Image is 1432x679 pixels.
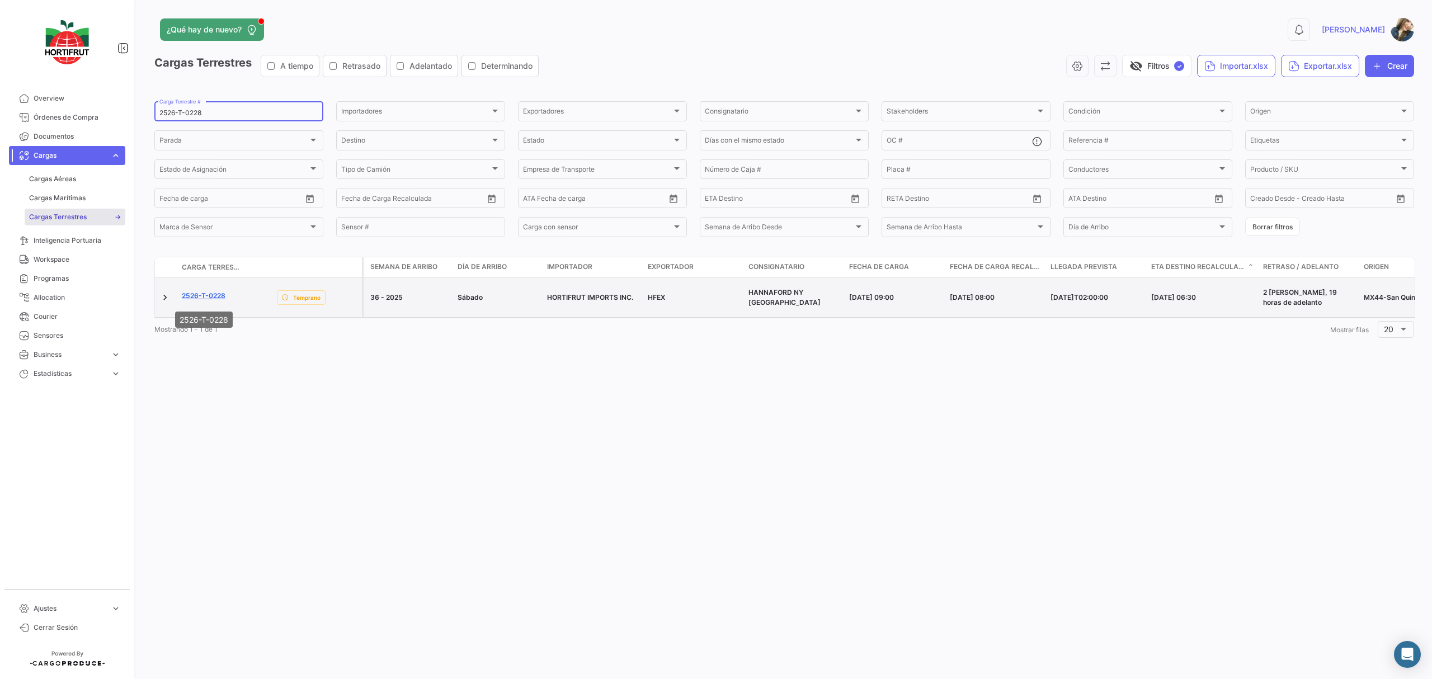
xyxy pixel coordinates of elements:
[34,331,121,341] span: Sensores
[342,60,380,72] span: Retrasado
[1174,61,1184,71] span: ✓
[34,293,121,303] span: Allocation
[481,60,533,72] span: Determinando
[9,127,125,146] a: Documentos
[34,350,106,360] span: Business
[849,293,894,301] span: [DATE] 09:00
[9,326,125,345] a: Sensores
[1263,262,1339,272] span: Retraso / Adelanto
[887,109,1035,117] span: Stakeholders
[159,292,171,303] a: Expand/Collapse Row
[1029,190,1045,207] button: Open calendar
[1322,24,1385,35] span: [PERSON_NAME]
[341,196,361,204] input: Desde
[566,196,635,204] input: ATD Hasta
[847,190,864,207] button: Open calendar
[733,196,802,204] input: Hasta
[34,274,121,284] span: Programas
[25,171,125,187] a: Cargas Aéreas
[748,288,821,307] span: HANNAFORD NY DC
[523,196,558,204] input: ATD Desde
[1068,196,1103,204] input: ATA Desde
[9,231,125,250] a: Inteligencia Portuaria
[1129,59,1143,73] span: visibility_off
[34,254,121,265] span: Workspace
[364,257,453,277] datatable-header-cell: Semana de Arribo
[547,293,633,301] span: HORTIFRUT IMPORTS INC.
[543,257,643,277] datatable-header-cell: Importador
[272,263,362,272] datatable-header-cell: Estado de Envio
[341,167,490,175] span: Tipo de Camión
[1051,293,1108,301] span: 2025-09-09T02:00:00
[369,196,438,204] input: Hasta
[9,89,125,108] a: Overview
[111,369,121,379] span: expand_more
[341,138,490,146] span: Destino
[523,138,672,146] span: Estado
[705,138,854,146] span: Días con el mismo estado
[154,55,542,77] h3: Cargas Terrestres
[34,603,106,614] span: Ajustes
[1068,109,1217,117] span: Condición
[1046,257,1147,277] datatable-header-cell: Llegada prevista
[159,225,308,233] span: Marca de Sensor
[458,262,507,272] span: Día de Arribo
[1147,257,1259,277] datatable-header-cell: ETA Destino Recalculado
[34,150,106,161] span: Cargas
[523,225,672,233] span: Carga con sensor
[1394,641,1421,668] div: Abrir Intercom Messenger
[159,196,180,204] input: Desde
[887,196,907,204] input: Desde
[160,18,264,41] button: ¿Qué hay de nuevo?
[483,190,500,207] button: Open calendar
[915,196,983,204] input: Hasta
[1250,138,1399,146] span: Etiquetas
[29,212,87,222] span: Cargas Terrestres
[1122,55,1191,77] button: visibility_offFiltros✓
[34,112,121,122] span: Órdenes de Compra
[25,190,125,206] a: Cargas Marítimas
[29,174,76,184] span: Cargas Aéreas
[887,225,1035,233] span: Semana de Arribo Hasta
[390,55,458,77] button: Adelantado
[1110,196,1179,204] input: ATA Hasta
[648,293,665,301] span: HFEX
[111,603,121,614] span: expand_more
[34,623,121,633] span: Cerrar Sesión
[523,167,672,175] span: Empresa de Transporte
[302,190,318,207] button: Open calendar
[648,262,694,272] span: Exportador
[705,109,854,117] span: Consignatario
[845,257,945,277] datatable-header-cell: Fecha de carga
[1392,190,1409,207] button: Open calendar
[705,225,854,233] span: Semana de Arribo Desde
[280,60,313,72] span: A tiempo
[1151,293,1196,301] span: [DATE] 06:30
[1210,190,1227,207] button: Open calendar
[849,262,909,272] span: Fecha de carga
[1364,262,1389,272] span: Origen
[341,109,490,117] span: Importadores
[748,262,804,272] span: Consignatario
[1259,257,1359,277] datatable-header-cell: Retraso / Adelanto
[1303,196,1372,204] input: Creado Hasta
[9,250,125,269] a: Workspace
[187,196,256,204] input: Hasta
[9,269,125,288] a: Programas
[1391,18,1414,41] img: 67520e24-8e31-41af-9406-a183c2b4e474.jpg
[523,109,672,117] span: Exportadores
[34,235,121,246] span: Inteligencia Portuaria
[370,262,437,272] span: Semana de Arribo
[547,262,592,272] span: Importador
[950,262,1042,272] span: Fecha de Carga Recalculada
[182,291,225,301] a: 2526-T-0228
[39,13,95,71] img: logo-hortifrut.svg
[175,312,233,328] div: 2526-T-0228
[154,325,218,333] span: Mostrando 1 - 1 de 1
[458,293,538,303] div: Sábado
[159,138,308,146] span: Parada
[1263,288,1337,307] span: 2 [PERSON_NAME], 19 horas de adelanto
[950,293,995,301] span: [DATE] 08:00
[34,312,121,322] span: Courier
[34,131,121,142] span: Documentos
